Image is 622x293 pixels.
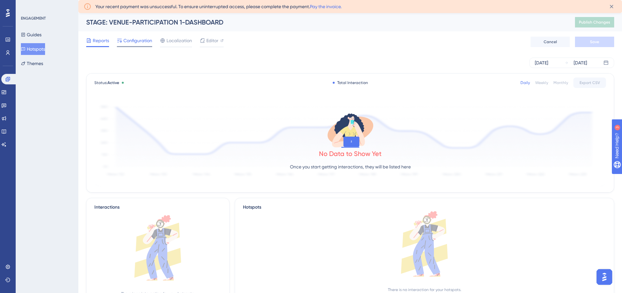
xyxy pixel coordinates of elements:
[573,78,606,88] button: Export CSV
[243,203,606,211] div: Hotspots
[95,3,342,10] span: Your recent payment was unsuccessful. To ensure uninterrupted access, please complete the payment.
[15,2,41,9] span: Need Help?
[21,16,46,21] div: ENGAGEMENT
[574,59,587,67] div: [DATE]
[595,267,614,287] iframe: UserGuiding AI Assistant Launcher
[535,59,548,67] div: [DATE]
[86,18,559,27] div: STAGE: VENUE-PARTICIPATION 1-DASHBOARD
[520,80,530,85] div: Daily
[319,149,382,158] div: No Data to Show Yet
[544,39,557,44] span: Cancel
[310,4,342,9] a: Pay the invoice.
[590,39,599,44] span: Save
[123,37,152,44] span: Configuration
[107,80,119,85] span: Active
[206,37,218,44] span: Editor
[21,43,45,55] button: Hotspots
[575,17,614,27] button: Publish Changes
[94,203,120,211] div: Interactions
[21,58,43,69] button: Themes
[575,37,614,47] button: Save
[388,287,461,292] div: There is no interaction for your hotspots.
[21,29,41,41] button: Guides
[45,3,47,9] div: 3
[94,80,119,85] span: Status:
[580,80,600,85] span: Export CSV
[531,37,570,47] button: Cancel
[333,80,368,85] div: Total Interaction
[93,37,109,44] span: Reports
[579,20,610,25] span: Publish Changes
[553,80,568,85] div: Monthly
[535,80,548,85] div: Weekly
[290,163,411,171] p: Once you start getting interactions, they will be listed here
[167,37,192,44] span: Localization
